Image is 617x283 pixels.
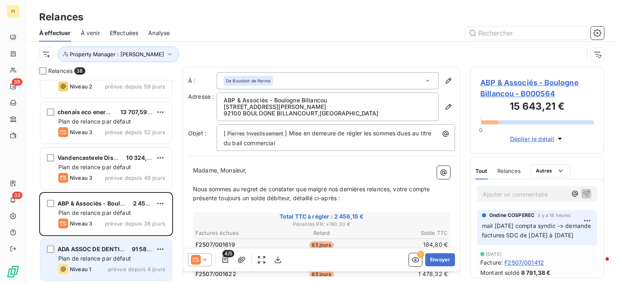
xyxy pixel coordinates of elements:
[465,27,588,40] input: Rechercher
[489,212,535,219] span: Ondine COSPEREC
[364,270,448,279] td: 1 478,32 €
[12,192,22,199] span: 32
[12,78,22,86] span: 38
[486,252,502,256] span: [DATE]
[309,241,333,249] span: 65 jours
[364,229,448,237] th: Solde TTC
[70,175,92,181] span: Niveau 3
[309,271,333,278] span: 65 jours
[58,255,131,262] span: Plan de relance par défaut
[195,270,236,278] span: F2507/001622
[224,110,432,117] p: 92100 BOULOGNE BILLANCOURT , [GEOGRAPHIC_DATA]
[510,135,555,143] span: Déplier le détail
[48,67,73,75] span: Relances
[70,220,92,227] span: Niveau 3
[74,67,85,75] span: 38
[39,80,173,283] div: grid
[105,83,165,90] span: prévue depuis 59 jours
[81,29,100,37] span: À venir
[364,240,448,249] td: 184,80 €
[425,253,455,266] button: Envoyer
[224,97,432,104] p: ABP & Associés - Boulogne Billancou
[7,265,20,278] img: Logo LeanPay
[226,78,271,84] span: De Bourbon de Parme
[58,164,131,170] span: Plan de relance par défaut
[194,221,449,228] span: Pénalités IFR : + 160,00 €
[530,164,570,177] button: Autres
[480,99,594,115] h3: 15 643,21 €
[105,220,165,227] span: prévue depuis 38 jours
[105,175,165,181] span: prévue depuis 49 jours
[70,83,92,90] span: Niveau 2
[497,168,521,174] span: Relances
[480,268,519,277] span: Montant soldé
[110,29,139,37] span: Effectuées
[521,268,551,277] span: 8 791,38 €
[188,130,206,137] span: Objet :
[224,130,226,137] span: [
[108,266,165,272] span: prévue depuis 4 jours
[39,29,71,37] span: À effectuer
[58,200,162,207] span: ABP & Associés - Boulogne Billancou
[482,222,593,239] span: mail [DATE] compta syndic -> demande factures SDC de [DATE] à [DATE]
[70,51,164,57] span: Property Manager : [PERSON_NAME]
[589,255,609,275] iframe: Intercom live chat
[480,77,594,99] span: ABP & Associés - Boulogne Billancou - B000564
[58,46,179,62] button: Property Manager : [PERSON_NAME]
[193,186,431,202] span: Nous sommes au regret de constater que malgré nos dernières relances, votre compte présente toujo...
[194,212,449,221] span: Total TTC à régler : 2 456,15 €
[222,250,234,257] span: 4/5
[120,108,153,115] span: 13 707,59 €
[58,154,138,161] span: Vandencasteele Distribution
[538,213,570,218] span: il y a 18 heures
[195,229,279,237] th: Factures échues
[226,129,284,139] span: Pierres Investissement
[132,245,166,252] span: 91 584,64 €
[188,77,217,85] label: À :
[133,200,163,207] span: 2 456,15 €
[126,154,160,161] span: 10 324,04 €
[224,104,432,110] p: [STREET_ADDRESS][PERSON_NAME]
[224,130,433,146] span: ] Mise en demeure de régler les sommes dues au titre du bail commercial
[7,5,20,18] div: PI
[39,10,83,24] h3: Relances
[58,209,131,216] span: Plan de relance par défaut
[148,29,170,37] span: Analyse
[280,229,363,237] th: Retard
[193,167,247,174] span: Madame, Monsieur,
[70,129,92,135] span: Niveau 3
[504,258,544,267] span: F2507/001412
[508,134,567,144] button: Déplier le détail
[188,93,214,100] span: Adresse :
[195,241,235,249] span: F2507/001619
[58,118,131,125] span: Plan de relance par défaut
[70,266,91,272] span: Niveau 1
[479,127,482,133] span: 0
[58,108,115,115] span: chenais eco energie
[475,168,488,174] span: Tout
[480,258,503,267] span: Facture :
[105,129,165,135] span: prévue depuis 52 jours
[58,245,169,252] span: ADA ASSOC DE DENTISTERIE AVANCEE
